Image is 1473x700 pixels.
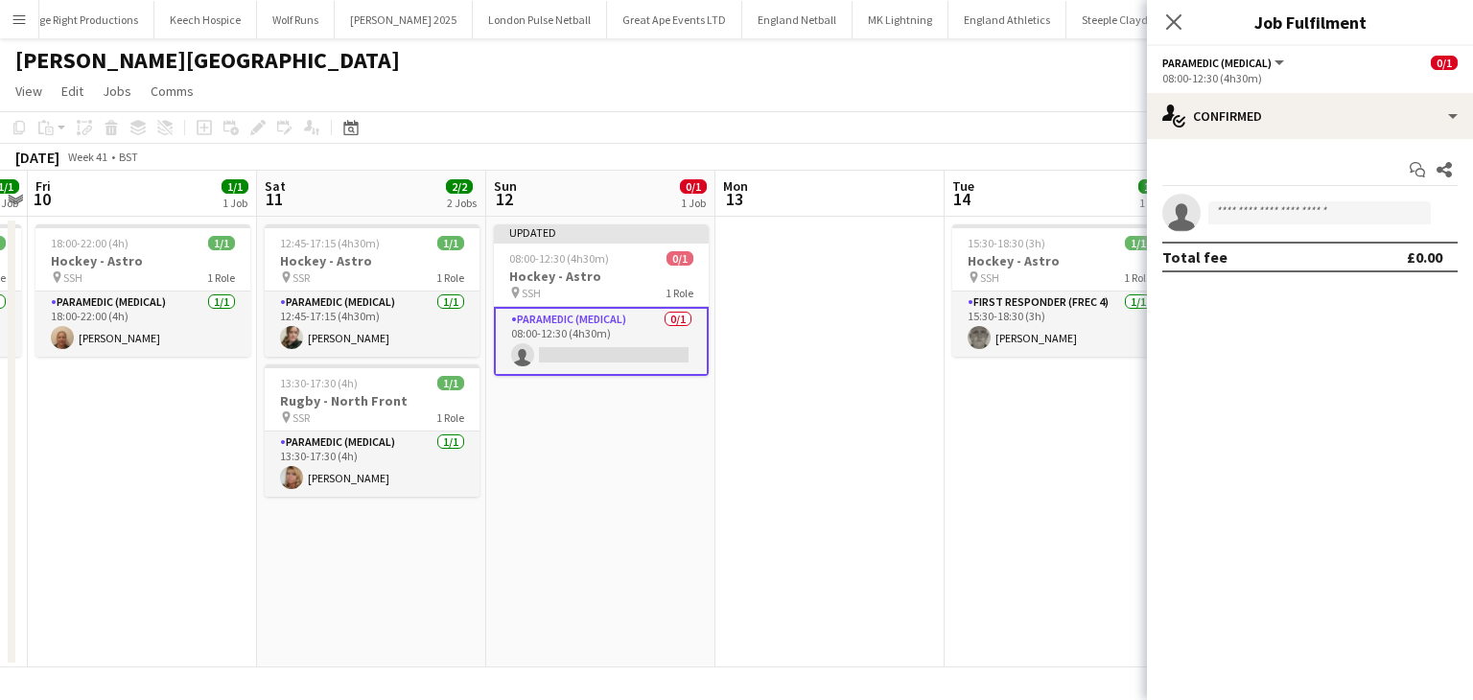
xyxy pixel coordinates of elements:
span: 1/1 [208,236,235,250]
a: Edit [54,79,91,104]
span: Edit [61,82,83,100]
div: Updated [494,224,709,240]
button: England Netball [742,1,853,38]
span: 1/1 [437,236,464,250]
span: Tue [952,177,974,195]
button: [PERSON_NAME] 2025 [335,1,473,38]
button: London Pulse Netball [473,1,607,38]
span: 1 Role [436,270,464,285]
h1: [PERSON_NAME][GEOGRAPHIC_DATA] [15,46,400,75]
button: MK Lightning [853,1,948,38]
span: Mon [723,177,748,195]
div: 2 Jobs [447,196,477,210]
span: 12:45-17:15 (4h30m) [280,236,380,250]
span: 11 [262,188,286,210]
a: View [8,79,50,104]
span: SSH [63,270,82,285]
span: 0/1 [1431,56,1458,70]
span: 0/1 [666,251,693,266]
h3: Hockey - Astro [494,268,709,285]
button: Steeple Claydon Parish Council [1066,1,1248,38]
span: 13 [720,188,748,210]
button: Great Ape Events LTD [607,1,742,38]
div: Confirmed [1147,93,1473,139]
button: Paramedic (Medical) [1162,56,1287,70]
h3: Hockey - Astro [35,252,250,269]
span: 18:00-22:00 (4h) [51,236,129,250]
span: Sun [494,177,517,195]
span: 15:30-18:30 (3h) [968,236,1045,250]
span: View [15,82,42,100]
button: Wolf Runs [257,1,335,38]
button: Keech Hospice [154,1,257,38]
span: 13:30-17:30 (4h) [280,376,358,390]
app-card-role: Paramedic (Medical)1/118:00-22:00 (4h)[PERSON_NAME] [35,292,250,357]
span: SSH [980,270,999,285]
a: Jobs [95,79,139,104]
span: 08:00-12:30 (4h30m) [509,251,609,266]
span: 1/1 [222,179,248,194]
span: 10 [33,188,51,210]
div: BST [119,150,138,164]
app-job-card: 15:30-18:30 (3h)1/1Hockey - Astro SSH1 RoleFirst Responder (FREC 4)1/115:30-18:30 (3h)[PERSON_NAME] [952,224,1167,357]
a: Comms [143,79,201,104]
app-card-role: First Responder (FREC 4)1/115:30-18:30 (3h)[PERSON_NAME] [952,292,1167,357]
span: 12 [491,188,517,210]
div: 1 Job [1139,196,1164,210]
app-job-card: Updated08:00-12:30 (4h30m)0/1Hockey - Astro SSH1 RoleParamedic (Medical)0/108:00-12:30 (4h30m) [494,224,709,376]
span: Sat [265,177,286,195]
span: Week 41 [63,150,111,164]
div: 08:00-12:30 (4h30m) [1162,71,1458,85]
span: Comms [151,82,194,100]
app-card-role: Paramedic (Medical)1/112:45-17:15 (4h30m)[PERSON_NAME] [265,292,479,357]
h3: Hockey - Astro [952,252,1167,269]
div: Total fee [1162,247,1227,267]
span: SSR [292,410,310,425]
app-card-role: Paramedic (Medical)1/113:30-17:30 (4h)[PERSON_NAME] [265,432,479,497]
span: 14 [949,188,974,210]
span: 2/2 [446,179,473,194]
h3: Rugby - North Front [265,392,479,409]
div: £0.00 [1407,247,1442,267]
span: 1 Role [1124,270,1152,285]
span: 1 Role [436,410,464,425]
span: Fri [35,177,51,195]
app-card-role: Paramedic (Medical)0/108:00-12:30 (4h30m) [494,307,709,376]
app-job-card: 18:00-22:00 (4h)1/1Hockey - Astro SSH1 RoleParamedic (Medical)1/118:00-22:00 (4h)[PERSON_NAME] [35,224,250,357]
span: SSR [292,270,310,285]
span: Jobs [103,82,131,100]
span: 1/1 [437,376,464,390]
span: 1 Role [666,286,693,300]
div: 1 Job [222,196,247,210]
app-job-card: 12:45-17:15 (4h30m)1/1Hockey - Astro SSR1 RoleParamedic (Medical)1/112:45-17:15 (4h30m)[PERSON_NAME] [265,224,479,357]
button: Stage Right Productions [8,1,154,38]
span: 1/1 [1125,236,1152,250]
span: 1/1 [1138,179,1165,194]
span: 1 Role [207,270,235,285]
h3: Hockey - Astro [265,252,479,269]
span: Paramedic (Medical) [1162,56,1272,70]
app-job-card: 13:30-17:30 (4h)1/1Rugby - North Front SSR1 RoleParamedic (Medical)1/113:30-17:30 (4h)[PERSON_NAME] [265,364,479,497]
button: England Athletics [948,1,1066,38]
div: 1 Job [681,196,706,210]
span: SSH [522,286,541,300]
div: [DATE] [15,148,59,167]
span: 0/1 [680,179,707,194]
h3: Job Fulfilment [1147,10,1473,35]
